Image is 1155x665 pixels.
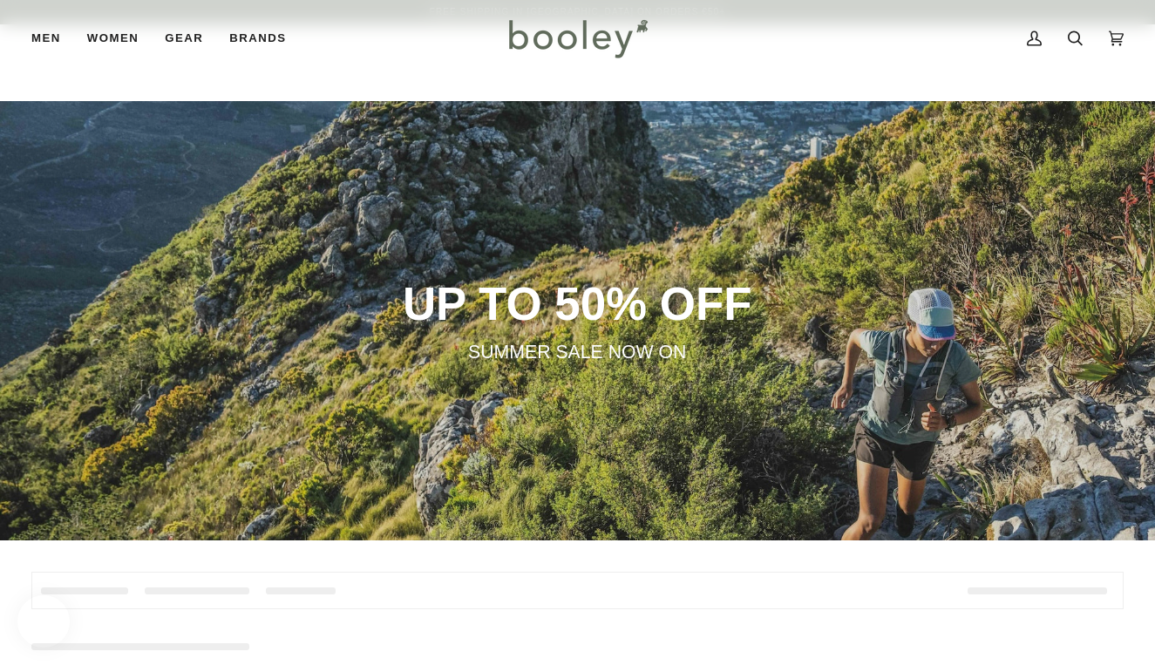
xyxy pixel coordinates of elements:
span: Women [87,30,139,47]
p: UP TO 50% OFF [243,275,912,333]
p: SUMMER SALE NOW ON [243,340,912,365]
span: Men [31,30,61,47]
span: Brands [229,30,286,47]
img: Booley [501,13,654,64]
iframe: Button to open loyalty program pop-up [17,595,70,648]
span: Gear [165,30,203,47]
